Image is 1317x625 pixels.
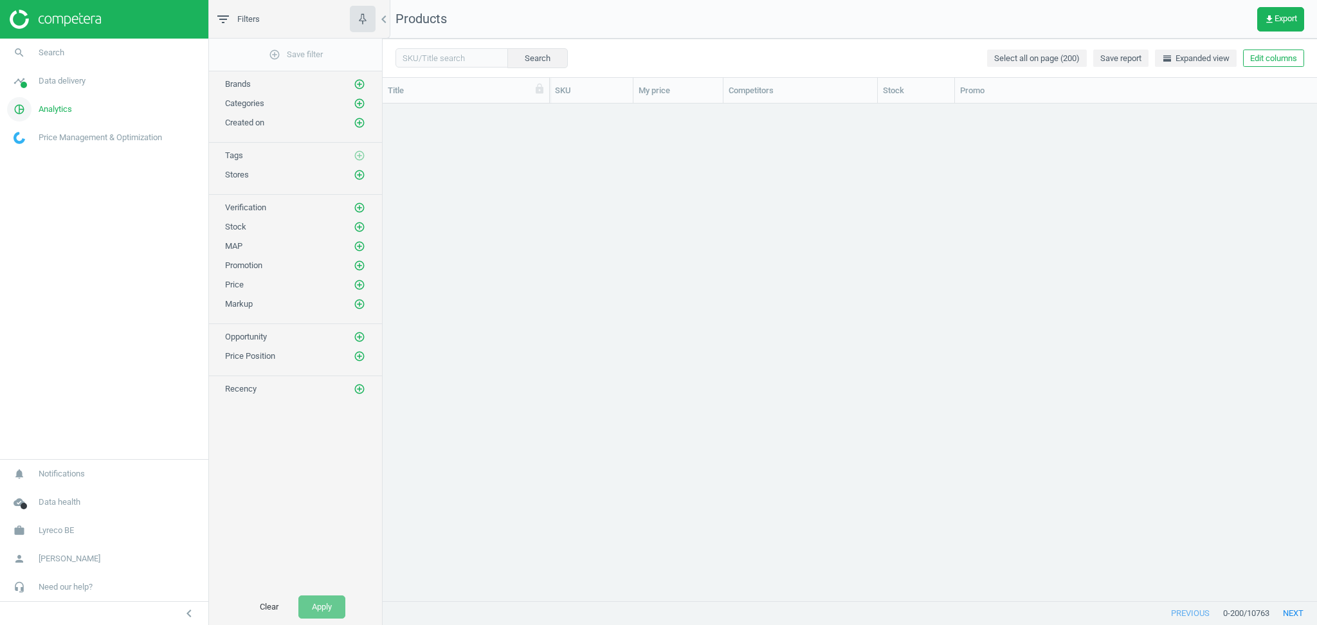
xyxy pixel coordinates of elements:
span: Notifications [39,468,85,480]
button: add_circle_outline [353,78,366,91]
i: horizontal_split [1162,53,1172,64]
button: add_circle_outline [353,116,366,129]
button: add_circle_outline [353,350,366,363]
span: Products [395,11,447,26]
button: next [1269,602,1317,625]
button: Apply [298,595,345,619]
i: add_circle_outline [354,117,365,129]
span: Data health [39,496,80,508]
div: SKU [555,85,628,96]
button: add_circle_outline [353,168,366,181]
button: add_circle_outline [353,278,366,291]
button: add_circle_outlineSave filter [209,42,382,68]
i: add_circle_outline [354,298,365,310]
span: Tags [225,150,243,160]
span: Price [225,280,244,289]
button: add_circle_outline [353,259,366,272]
i: headset_mic [7,575,32,599]
span: Price Management & Optimization [39,132,162,143]
i: add_circle_outline [354,98,365,109]
i: add_circle_outline [354,279,365,291]
button: add_circle_outline [353,240,366,253]
span: Promotion [225,260,262,270]
span: Price Position [225,351,275,361]
button: Select all on page (200) [987,50,1087,68]
i: filter_list [215,12,231,27]
span: Opportunity [225,332,267,341]
i: work [7,518,32,543]
img: wGWNvw8QSZomAAAAABJRU5ErkJggg== [14,132,25,144]
button: add_circle_outline [353,298,366,311]
input: SKU/Title search [395,48,508,68]
span: Brands [225,79,251,89]
button: add_circle_outline [353,331,366,343]
button: previous [1158,602,1223,625]
div: Promo [960,85,1046,96]
i: chevron_left [376,12,392,27]
span: / 10763 [1244,608,1269,619]
span: Search [39,47,64,59]
span: 0 - 200 [1223,608,1244,619]
button: Edit columns [1243,50,1304,68]
span: Expanded view [1162,53,1230,64]
button: chevron_left [173,605,205,622]
i: add_circle_outline [354,331,365,343]
div: Competitors [729,85,872,96]
i: add_circle_outline [354,240,365,252]
button: add_circle_outline [353,149,366,162]
i: add_circle_outline [354,350,365,362]
button: Clear [246,595,292,619]
span: Lyreco BE [39,525,74,536]
span: Save report [1100,53,1141,64]
span: Created on [225,118,264,127]
i: add_circle_outline [354,169,365,181]
span: Data delivery [39,75,86,87]
span: Recency [225,384,257,394]
button: add_circle_outline [353,201,366,214]
span: Analytics [39,104,72,115]
button: add_circle_outline [353,383,366,395]
i: add_circle_outline [354,202,365,213]
i: person [7,547,32,571]
span: [PERSON_NAME] [39,553,100,565]
span: Need our help? [39,581,93,593]
i: add_circle_outline [354,78,365,90]
button: get_appExport [1257,7,1304,32]
span: Filters [237,14,260,25]
div: Stock [883,85,949,96]
span: Verification [225,203,266,212]
button: add_circle_outline [353,221,366,233]
span: Export [1264,14,1297,24]
i: notifications [7,462,32,486]
i: pie_chart_outlined [7,97,32,122]
span: Save filter [269,49,323,60]
i: add_circle_outline [354,383,365,395]
i: add_circle_outline [354,260,365,271]
i: add_circle_outline [354,221,365,233]
i: cloud_done [7,490,32,514]
img: ajHJNr6hYgQAAAAASUVORK5CYII= [10,10,101,29]
span: Categories [225,98,264,108]
button: Search [507,48,568,68]
span: Stock [225,222,246,231]
div: My price [639,85,718,96]
i: chevron_left [181,606,197,621]
i: get_app [1264,14,1275,24]
i: add_circle_outline [269,49,280,60]
i: search [7,41,32,65]
div: Title [388,85,544,96]
button: add_circle_outline [353,97,366,110]
div: grid [383,104,1317,601]
span: Select all on page (200) [994,53,1080,64]
i: add_circle_outline [354,150,365,161]
button: Save report [1093,50,1149,68]
span: MAP [225,241,242,251]
span: Stores [225,170,249,179]
i: timeline [7,69,32,93]
span: Markup [225,299,253,309]
button: horizontal_splitExpanded view [1155,50,1237,68]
